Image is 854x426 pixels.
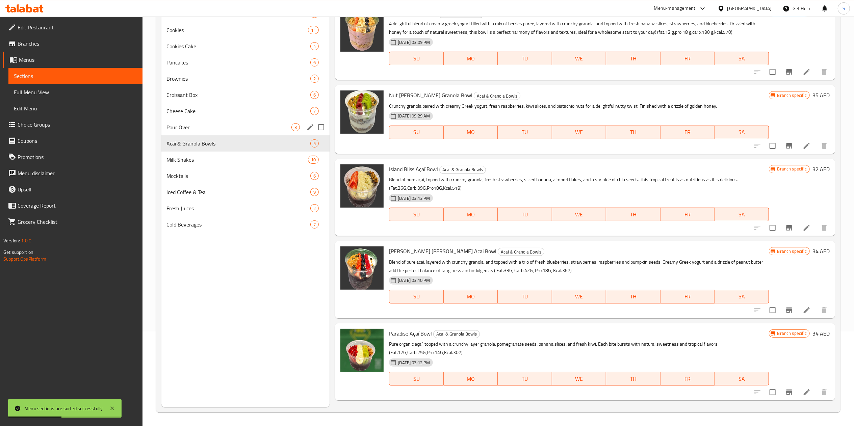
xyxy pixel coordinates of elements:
p: Blend of pure açaí, topped with crunchy granola, fresh strawberries, sliced banana, almond flakes... [389,176,769,192]
div: Mocktails6 [161,168,330,184]
button: FR [661,290,715,303]
img: Paradise Açaí Bowl [340,329,384,372]
div: items [310,204,319,212]
div: Acai & Granola Bowls [439,166,486,174]
h6: 32 AED [812,164,830,174]
span: Coupons [18,137,137,145]
button: SA [715,290,769,303]
button: TH [606,126,661,139]
span: SU [392,292,441,301]
div: Brownies [167,75,311,83]
nav: Menu sections [161,3,330,235]
div: Cold Beverages7 [161,216,330,233]
span: [DATE] 03:09 PM [395,39,433,46]
span: Version: [3,236,20,245]
span: Branch specific [775,248,809,255]
span: 11 [308,27,318,33]
button: SU [389,126,443,139]
button: WE [552,372,606,385]
button: MO [444,372,498,385]
span: TH [609,292,658,301]
span: Nut [PERSON_NAME] Granola Bowl [389,90,472,100]
img: Berry Bliss Acai Bowl [340,246,384,290]
button: SA [715,208,769,221]
span: Paradise Açaí Bowl [389,328,432,339]
div: Pour Over3edit [161,119,330,135]
span: Pour Over [167,123,292,131]
img: Island Bliss Açaí Bowl [340,164,384,208]
span: Cookies Cake [167,42,311,50]
div: items [310,107,319,115]
span: WE [555,54,604,63]
div: items [310,42,319,50]
img: Nut Berry Granola Bowl [340,90,384,134]
span: Acai & Granola Bowls [167,139,311,148]
p: Blend of pure acai, layered with crunchy granola, and topped with a trio of fresh blueberries, st... [389,258,769,275]
span: 6 [311,173,318,179]
button: TU [498,372,552,385]
div: Cheese Cake [167,107,311,115]
span: Cookies [167,26,308,34]
span: WE [555,127,604,137]
button: TH [606,52,661,65]
span: 1.0.0 [21,236,31,245]
a: Promotions [3,149,143,165]
button: TH [606,290,661,303]
div: Pancakes [167,58,311,66]
span: TU [500,210,549,219]
button: Branch-specific-item [781,138,797,154]
span: Choice Groups [18,121,137,129]
a: Grocery Checklist [3,214,143,230]
span: SA [717,374,766,384]
span: FR [663,210,712,219]
span: [DATE] 09:29 AM [395,113,433,119]
p: Crunchy granola paired with creamy Greek yogurt, fresh raspberries, kiwi slices, and pistachio nu... [389,102,769,110]
div: [GEOGRAPHIC_DATA] [727,5,772,12]
button: SA [715,52,769,65]
div: Menu-management [654,4,696,12]
span: Branch specific [775,92,809,99]
div: Acai & Granola Bowls [474,92,520,100]
span: S [843,5,845,12]
span: 2 [311,76,318,82]
span: Promotions [18,153,137,161]
div: Milk Shakes10 [161,152,330,168]
button: Branch-specific-item [781,384,797,400]
span: [PERSON_NAME] [PERSON_NAME] Acai Bowl [389,246,496,256]
a: Edit Menu [8,100,143,116]
button: edit [305,122,315,132]
button: TU [498,126,552,139]
a: Menu disclaimer [3,165,143,181]
span: Sections [14,72,137,80]
span: Select to update [766,139,780,153]
span: 6 [311,92,318,98]
span: TH [609,210,658,219]
span: WE [555,292,604,301]
span: SU [392,127,441,137]
button: delete [816,64,832,80]
span: FR [663,127,712,137]
span: 3 [292,124,300,131]
button: SU [389,290,443,303]
div: items [308,26,319,34]
button: SU [389,208,443,221]
button: delete [816,302,832,318]
span: Fresh Juices [167,204,311,212]
button: WE [552,126,606,139]
button: delete [816,384,832,400]
span: Milk Shakes [167,156,308,164]
button: Branch-specific-item [781,302,797,318]
div: Croissant Box [167,91,311,99]
a: Branches [3,35,143,52]
span: SU [392,374,441,384]
span: Menu disclaimer [18,169,137,177]
span: Select to update [766,385,780,399]
span: Cold Beverages [167,220,311,229]
span: Select to update [766,221,780,235]
span: Upsell [18,185,137,193]
span: SA [717,210,766,219]
button: TH [606,208,661,221]
span: WE [555,374,604,384]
